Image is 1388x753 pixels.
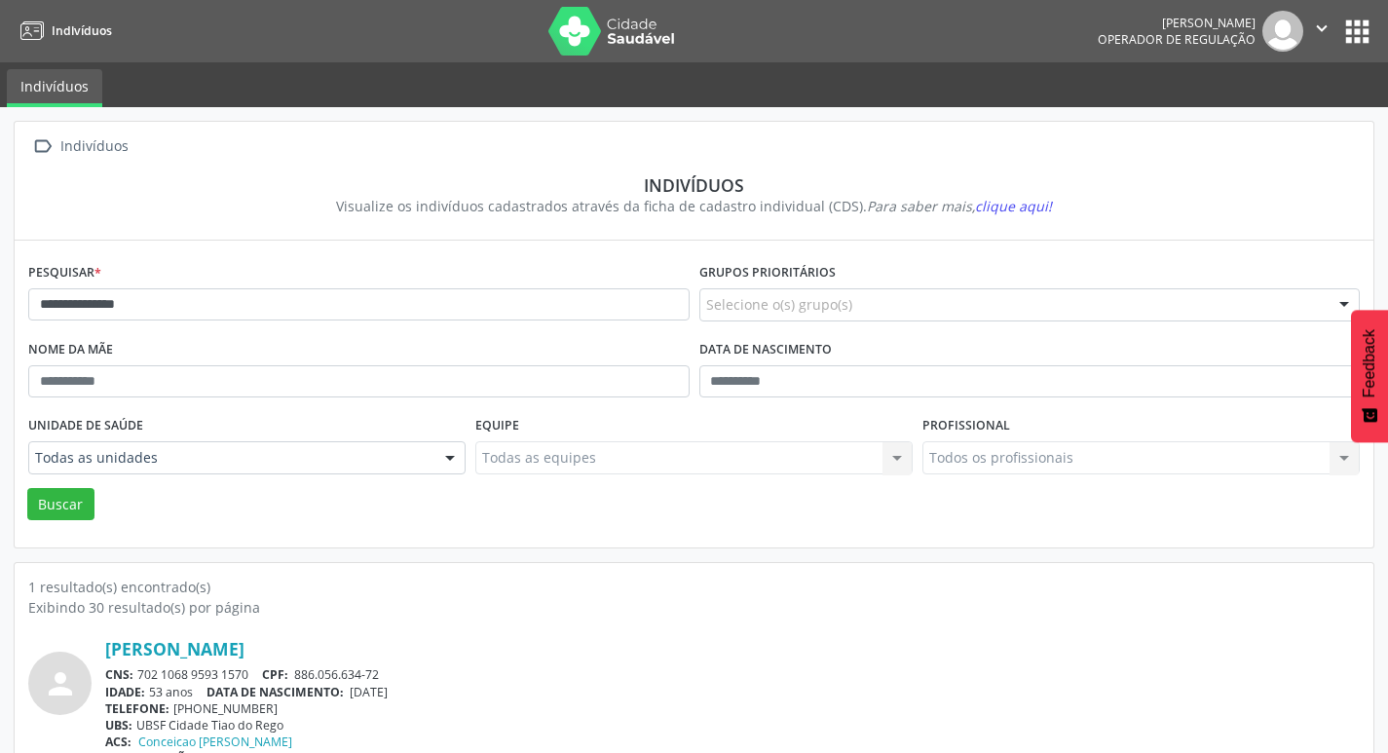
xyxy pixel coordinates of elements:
a:  Indivíduos [28,132,131,161]
div: Indivíduos [56,132,131,161]
span: IDADE: [105,684,145,700]
i:  [1311,18,1332,39]
a: Conceicao [PERSON_NAME] [138,734,292,750]
span: DATA DE NASCIMENTO: [206,684,344,700]
span: clique aqui! [975,197,1052,215]
div: Exibindo 30 resultado(s) por página [28,597,1360,618]
label: Profissional [922,411,1010,441]
a: Indivíduos [7,69,102,107]
span: Selecione o(s) grupo(s) [706,294,852,315]
button: apps [1340,15,1374,49]
label: Pesquisar [28,258,101,288]
div: Indivíduos [42,174,1346,196]
span: [DATE] [350,684,388,700]
div: UBSF Cidade Tiao do Rego [105,717,1360,734]
div: 1 resultado(s) encontrado(s) [28,577,1360,597]
span: Operador de regulação [1098,31,1256,48]
i: Para saber mais, [867,197,1052,215]
span: Todas as unidades [35,448,426,468]
span: TELEFONE: [105,700,169,717]
a: [PERSON_NAME] [105,638,244,659]
label: Equipe [475,411,519,441]
button:  [1303,11,1340,52]
label: Grupos prioritários [699,258,836,288]
span: Feedback [1361,329,1378,397]
span: ACS: [105,734,131,750]
span: UBS: [105,717,132,734]
i:  [28,132,56,161]
label: Nome da mãe [28,335,113,365]
img: img [1262,11,1303,52]
div: [PHONE_NUMBER] [105,700,1360,717]
div: 53 anos [105,684,1360,700]
button: Feedback - Mostrar pesquisa [1351,310,1388,442]
button: Buscar [27,488,94,521]
a: Indivíduos [14,15,112,47]
label: Unidade de saúde [28,411,143,441]
div: Visualize os indivíduos cadastrados através da ficha de cadastro individual (CDS). [42,196,1346,216]
label: Data de nascimento [699,335,832,365]
span: Indivíduos [52,22,112,39]
i: person [43,666,78,701]
div: 702 1068 9593 1570 [105,666,1360,683]
span: CPF: [262,666,288,683]
span: 886.056.634-72 [294,666,379,683]
div: [PERSON_NAME] [1098,15,1256,31]
span: CNS: [105,666,133,683]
